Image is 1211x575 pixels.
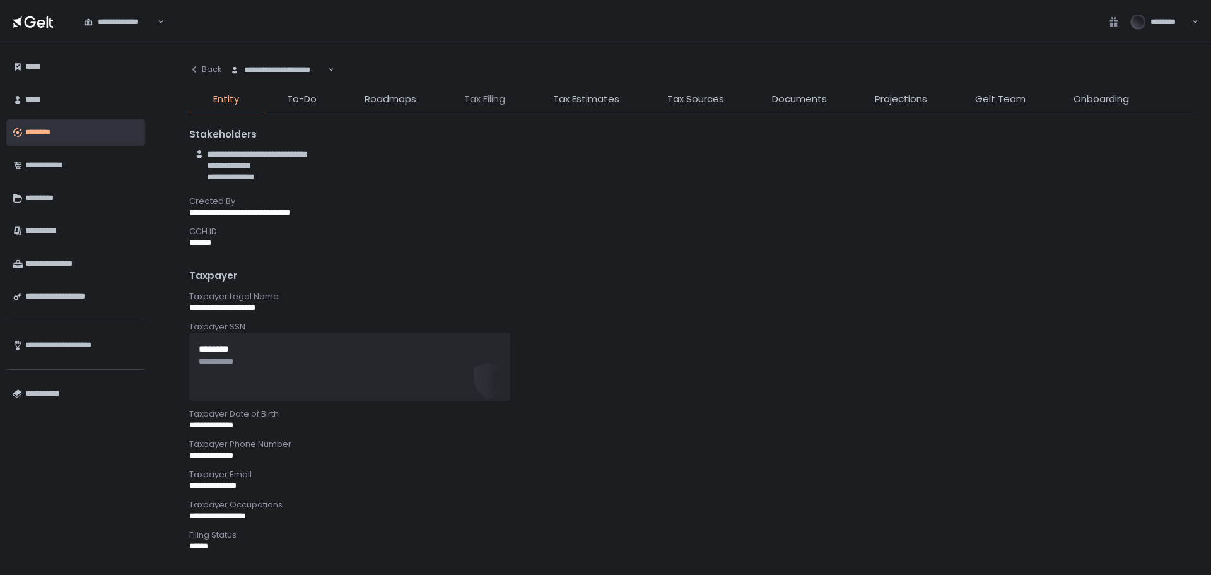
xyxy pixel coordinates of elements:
div: Taxpayer SSN [189,321,1193,333]
div: Taxpayer Email [189,469,1193,480]
span: Documents [772,92,827,107]
input: Search for option [326,64,327,76]
span: Projections [875,92,927,107]
span: Entity [213,92,239,107]
div: Search for option [76,9,164,35]
div: Taxpayer [189,269,1193,283]
div: Stakeholders [189,127,1193,142]
span: Gelt Team [975,92,1026,107]
div: Taxpayer Legal Name [189,291,1193,302]
span: To-Do [287,92,317,107]
span: Tax Estimates [553,92,619,107]
div: Back [189,64,222,75]
div: Created By [189,196,1193,207]
div: CCH ID [189,226,1193,237]
span: Onboarding [1074,92,1129,107]
div: Filing Status [189,530,1193,541]
span: Tax Filing [464,92,505,107]
div: Taxpayer Occupations [189,499,1193,511]
button: Back [189,57,222,82]
span: Tax Sources [667,92,724,107]
div: Mailing Address [189,560,1193,571]
div: Search for option [222,57,334,83]
span: Roadmaps [365,92,416,107]
div: Taxpayer Phone Number [189,439,1193,450]
div: Taxpayer Date of Birth [189,408,1193,420]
